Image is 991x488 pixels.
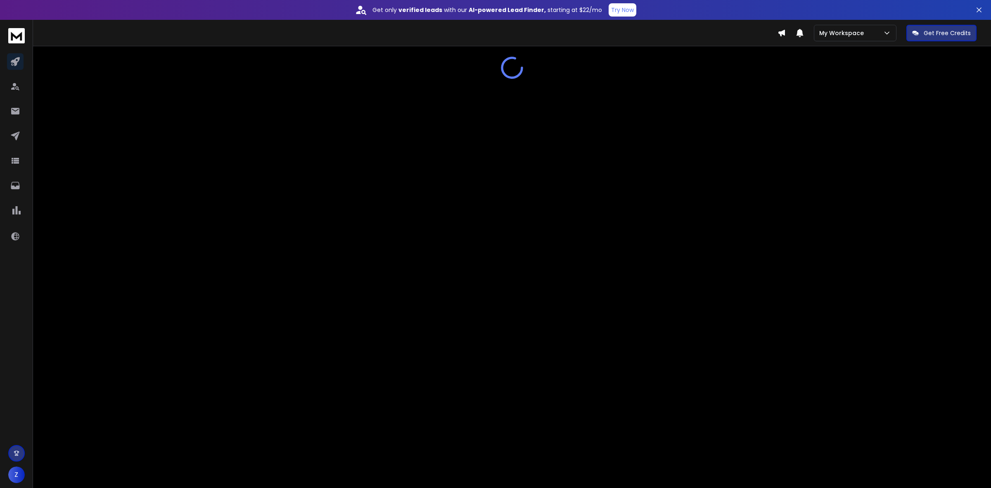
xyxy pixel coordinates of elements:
img: logo [8,28,25,43]
strong: verified leads [398,6,442,14]
p: My Workspace [819,29,867,37]
button: Try Now [609,3,636,17]
button: Z [8,467,25,483]
p: Get Free Credits [924,29,971,37]
button: Get Free Credits [906,25,977,41]
p: Get only with our starting at $22/mo [372,6,602,14]
strong: AI-powered Lead Finder, [469,6,546,14]
p: Try Now [611,6,634,14]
